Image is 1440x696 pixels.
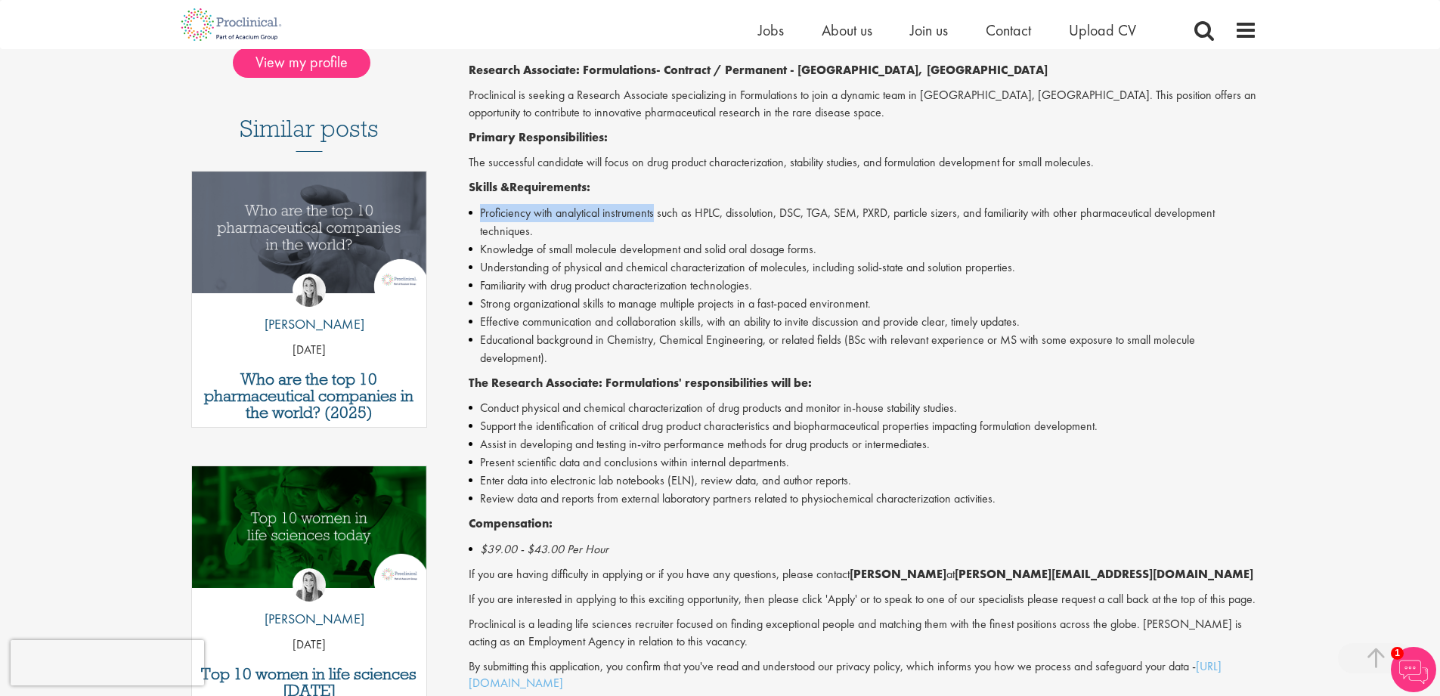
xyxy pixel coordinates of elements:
[233,51,386,70] a: View my profile
[469,295,1257,313] li: Strong organizational skills to manage multiple projects in a fast-paced environment.
[469,566,1257,583] p: If you are having difficulty in applying or if you have any questions, please contact at
[240,116,379,152] h3: Similar posts
[469,453,1257,472] li: Present scientific data and conclusions within internal departments.
[293,568,326,602] img: Hannah Burke
[253,609,364,629] p: [PERSON_NAME]
[253,274,364,342] a: Hannah Burke [PERSON_NAME]
[469,658,1222,691] a: [URL][DOMAIN_NAME]
[1069,20,1136,40] a: Upload CV
[469,472,1257,490] li: Enter data into electronic lab notebooks (ELN), review data, and author reports.
[822,20,872,40] a: About us
[192,466,427,600] a: Link to a post
[293,274,326,307] img: Hannah Burke
[469,435,1257,453] li: Assist in developing and testing in-vitro performance methods for drug products or intermediates.
[469,399,1257,417] li: Conduct physical and chemical characterization of drug products and monitor in-house stability st...
[469,154,1257,172] p: The successful candidate will focus on drug product characterization, stability studies, and form...
[469,331,1257,367] li: Educational background in Chemistry, Chemical Engineering, or related fields (BSc with relevant e...
[656,62,1048,78] strong: - Contract / Permanent - [GEOGRAPHIC_DATA], [GEOGRAPHIC_DATA]
[469,515,553,531] strong: Compensation:
[469,87,1257,122] p: Proclinical is seeking a Research Associate specializing in Formulations to join a dynamic team i...
[469,375,812,391] strong: The Research Associate: Formulations' responsibilities will be:
[469,490,1257,508] li: Review data and reports from external laboratory partners related to physiochemical characterizat...
[910,20,948,40] a: Join us
[480,541,609,557] em: $39.00 - $43.00 Per Hour
[469,179,509,195] strong: Skills &
[253,568,364,636] a: Hannah Burke [PERSON_NAME]
[192,466,427,588] img: Top 10 women in life sciences today
[253,314,364,334] p: [PERSON_NAME]
[200,371,420,421] a: Who are the top 10 pharmaceutical companies in the world? (2025)
[192,342,427,359] p: [DATE]
[469,277,1257,295] li: Familiarity with drug product characterization technologies.
[986,20,1031,40] a: Contact
[469,658,1257,693] p: By submitting this application, you confirm that you've read and understood our privacy policy, w...
[758,20,784,40] a: Jobs
[1391,647,1436,692] img: Chatbot
[469,62,656,78] strong: Research Associate: Formulations
[509,179,590,195] strong: Requirements:
[233,48,370,78] span: View my profile
[192,636,427,654] p: [DATE]
[469,313,1257,331] li: Effective communication and collaboration skills, with an ability to invite discussion and provid...
[469,240,1257,258] li: Knowledge of small molecule development and solid oral dosage forms.
[469,129,608,145] strong: Primary Responsibilities:
[469,591,1257,608] p: If you are interested in applying to this exciting opportunity, then please click 'Apply' or to s...
[469,616,1257,651] p: Proclinical is a leading life sciences recruiter focused on finding exceptional people and matchi...
[469,204,1257,240] li: Proficiency with analytical instruments such as HPLC, dissolution, DSC, TGA, SEM, PXRD, particle ...
[192,172,427,305] a: Link to a post
[955,566,1253,582] strong: [PERSON_NAME][EMAIL_ADDRESS][DOMAIN_NAME]
[192,172,427,293] img: Top 10 pharmaceutical companies in the world 2025
[1391,647,1404,660] span: 1
[850,566,946,582] strong: [PERSON_NAME]
[469,417,1257,435] li: Support the identification of critical drug product characteristics and biopharmaceutical propert...
[469,258,1257,277] li: Understanding of physical and chemical characterization of molecules, including solid-state and s...
[469,62,1257,692] div: Job description
[11,640,204,685] iframe: reCAPTCHA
